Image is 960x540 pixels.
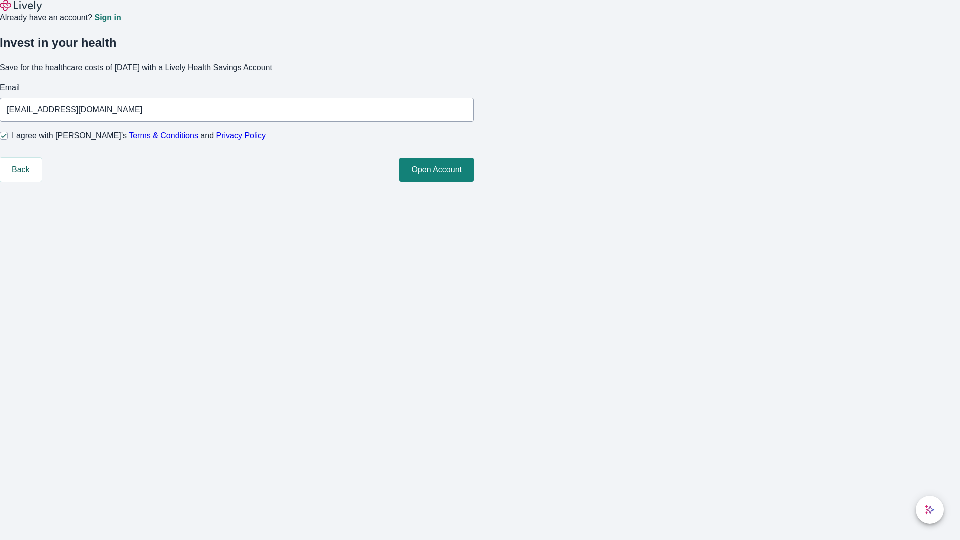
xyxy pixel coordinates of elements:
button: chat [916,496,944,524]
a: Privacy Policy [216,131,266,140]
a: Sign in [94,14,121,22]
span: I agree with [PERSON_NAME]’s and [12,130,266,142]
a: Terms & Conditions [129,131,198,140]
button: Open Account [399,158,474,182]
svg: Lively AI Assistant [925,505,935,515]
